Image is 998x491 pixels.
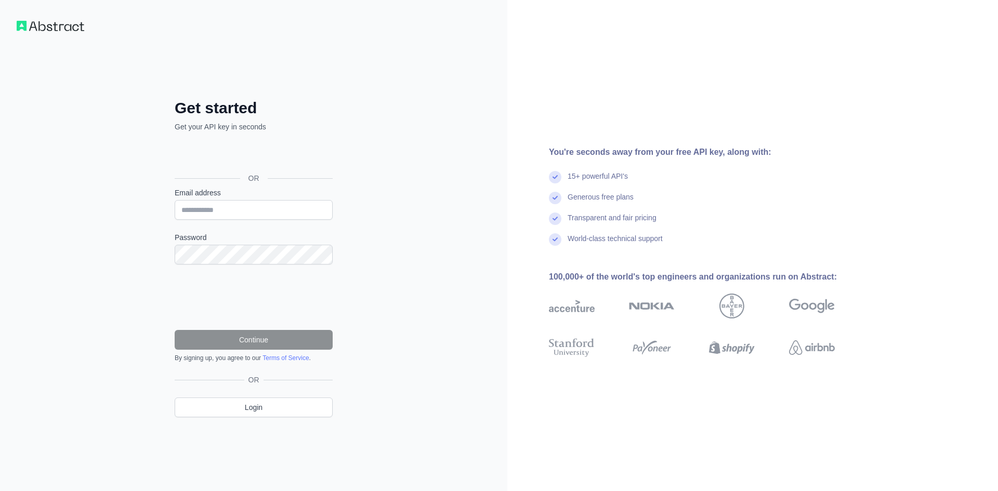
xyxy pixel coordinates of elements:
[549,233,561,246] img: check mark
[549,336,595,359] img: stanford university
[169,143,336,166] iframe: Sign in with Google Button
[568,213,656,233] div: Transparent and fair pricing
[568,171,628,192] div: 15+ powerful API's
[549,213,561,225] img: check mark
[17,21,84,31] img: Workflow
[175,188,333,198] label: Email address
[240,173,268,183] span: OR
[789,294,835,319] img: google
[568,192,634,213] div: Generous free plans
[175,397,333,417] a: Login
[549,192,561,204] img: check mark
[568,233,663,254] div: World-class technical support
[549,294,595,319] img: accenture
[549,171,561,183] img: check mark
[709,336,755,359] img: shopify
[789,336,835,359] img: airbnb
[175,99,333,117] h2: Get started
[549,271,868,283] div: 100,000+ of the world's top engineers and organizations run on Abstract:
[175,232,333,243] label: Password
[175,277,333,317] iframe: reCAPTCHA
[549,146,868,158] div: You're seconds away from your free API key, along with:
[262,354,309,362] a: Terms of Service
[175,330,333,350] button: Continue
[629,336,675,359] img: payoneer
[175,122,333,132] p: Get your API key in seconds
[175,354,333,362] div: By signing up, you agree to our .
[719,294,744,319] img: bayer
[244,375,264,385] span: OR
[629,294,675,319] img: nokia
